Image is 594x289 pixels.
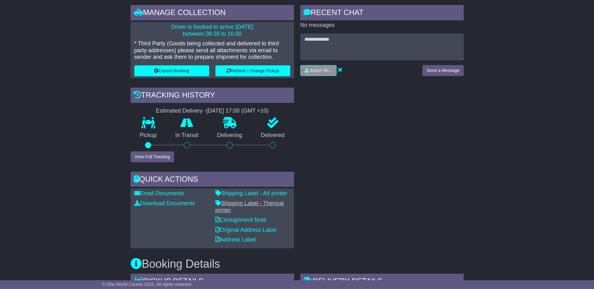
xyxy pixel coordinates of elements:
[131,151,174,162] button: View Full Tracking
[300,22,464,29] p: No messages
[422,65,463,76] button: Send a Message
[134,65,209,76] button: Cancel Booking
[251,132,294,139] p: Delivered
[134,40,290,61] p: * Third Party (Goods being collected and delivered to third party addresses) please send all atta...
[215,190,287,196] a: Shipping Label - A4 printer
[134,200,195,206] a: Download Documents
[134,24,290,37] p: Driver is booked to arrive [DATE] between 08:39 to 16:00
[215,227,276,233] a: Original Address Label
[102,282,193,287] span: © One World Courier 2025. All rights reserved.
[208,132,252,139] p: Delivering
[131,5,294,22] div: Manage collection
[131,258,464,270] h3: Booking Details
[131,88,294,104] div: Tracking history
[206,108,269,114] div: [DATE] 17:00 (GMT +10)
[215,200,284,213] a: Shipping Label - Thermal printer
[215,65,290,76] button: Rebook / Change Pickup
[131,132,166,139] p: Pickup
[134,190,184,196] a: Email Documents
[215,236,256,243] a: Address Label
[131,172,294,189] div: Quick Actions
[300,5,464,22] div: RECENT CHAT
[215,217,266,223] a: Consignment Note
[131,108,294,114] div: Estimated Delivery -
[166,132,208,139] p: In Transit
